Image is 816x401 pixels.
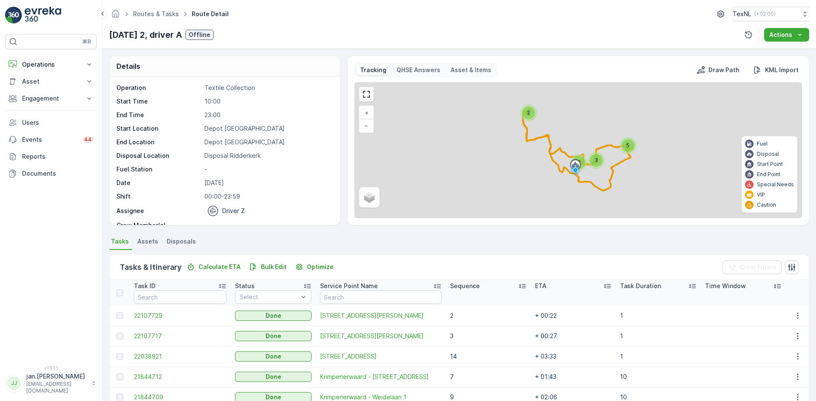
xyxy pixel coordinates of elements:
[450,373,527,381] p: 7
[397,66,440,74] p: QHSE Answers
[527,109,530,116] span: 2
[292,262,337,272] button: Optimize
[620,282,661,290] p: Task Duration
[204,124,331,133] p: Depot [GEOGRAPHIC_DATA]
[204,97,331,106] p: 10:00
[116,373,123,380] div: Toggle Row Selected
[133,10,179,17] a: Routes & Tasks
[757,161,783,168] p: Start Point
[190,10,230,18] span: Route Detail
[134,332,227,340] a: 22107717
[620,352,697,361] p: 1
[204,151,331,160] p: Disposal Ridderkerk
[198,263,241,271] p: Calculate ETA
[5,365,97,370] span: v 1.51.1
[365,109,368,116] span: +
[134,352,227,361] span: 22038921
[693,65,743,75] button: Draw Path
[360,66,386,74] p: Tracking
[134,373,227,381] span: 21844712
[116,97,201,106] p: Start Time
[26,372,88,381] p: jan.[PERSON_NAME]
[235,311,312,321] button: Done
[22,60,80,69] p: Operations
[320,373,442,381] a: Krimpenerwaard - Potgieterstraat 1
[111,237,129,246] span: Tasks
[360,107,373,119] a: Zoom In
[722,261,782,274] button: Clear Filters
[531,306,616,326] td: + 00:22
[595,157,598,163] span: 3
[22,152,93,161] p: Reports
[5,372,97,394] button: JJjan.[PERSON_NAME][EMAIL_ADDRESS][DOMAIN_NAME]
[705,282,746,290] p: Time Window
[531,367,616,387] td: + 01:43
[769,31,792,39] p: Actions
[364,122,368,129] span: −
[320,332,442,340] span: [STREET_ADDRESS][PERSON_NAME]
[5,165,97,182] a: Documents
[82,38,91,45] p: ⌘B
[109,28,182,41] p: [DATE] 2, driver A
[116,138,201,146] p: End Location
[5,131,97,148] a: Events44
[116,312,123,319] div: Toggle Row Selected
[360,188,379,207] a: Layers
[22,169,93,178] p: Documents
[185,30,214,40] button: Offline
[5,56,97,73] button: Operations
[266,352,281,361] p: Done
[116,111,201,119] p: End Time
[757,181,794,188] p: Special Needs
[535,282,547,290] p: ETA
[116,353,123,360] div: Toggle Row Selected
[26,381,88,394] p: [EMAIL_ADDRESS][DOMAIN_NAME]
[765,66,799,74] p: KML Import
[116,84,201,92] p: Operation
[246,262,290,272] button: Bulk Edit
[620,311,697,320] p: 1
[204,111,331,119] p: 23:00
[757,140,768,147] p: Fuel
[320,373,442,381] span: Krimpenerwaard - [STREET_ADDRESS]
[626,142,629,149] span: 5
[204,138,331,146] p: Depot [GEOGRAPHIC_DATA]
[116,179,201,187] p: Date
[620,332,697,340] p: 1
[750,65,802,75] button: KML Import
[320,332,442,340] a: Oostmeerlaan 144, 2652AE te Berkel en Rodenrijs
[5,114,97,131] a: Users
[620,137,637,154] div: 5
[757,151,779,157] p: Disposal
[116,394,123,401] div: Toggle Row Selected
[235,331,312,341] button: Done
[757,191,765,198] p: VIP
[235,282,255,290] p: Status
[7,376,21,390] div: JJ
[733,7,809,21] button: TexNL(+02:00)
[360,119,373,132] a: Zoom Out
[320,352,442,361] a: Lekdijk 13-A, 2865LA te Ammerstol
[22,118,93,127] p: Users
[266,311,281,320] p: Done
[116,221,201,230] p: Crew Member(s)
[222,207,245,215] p: Driver Z
[450,66,491,74] p: Asset & Items
[764,28,809,42] button: Actions
[307,263,334,271] p: Optimize
[116,151,201,160] p: Disposal Location
[204,165,331,174] p: -
[320,352,442,361] span: [STREET_ADDRESS]
[116,192,201,201] p: Shift
[189,31,210,39] p: Offline
[25,7,61,24] img: logo_light-DOdMpM7g.png
[320,311,442,320] span: [STREET_ADDRESS][PERSON_NAME]
[266,332,281,340] p: Done
[620,373,697,381] p: 10
[116,333,123,339] div: Toggle Row Selected
[266,373,281,381] p: Done
[5,73,97,90] button: Asset
[320,290,442,304] input: Search
[754,11,776,17] p: ( +02:00 )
